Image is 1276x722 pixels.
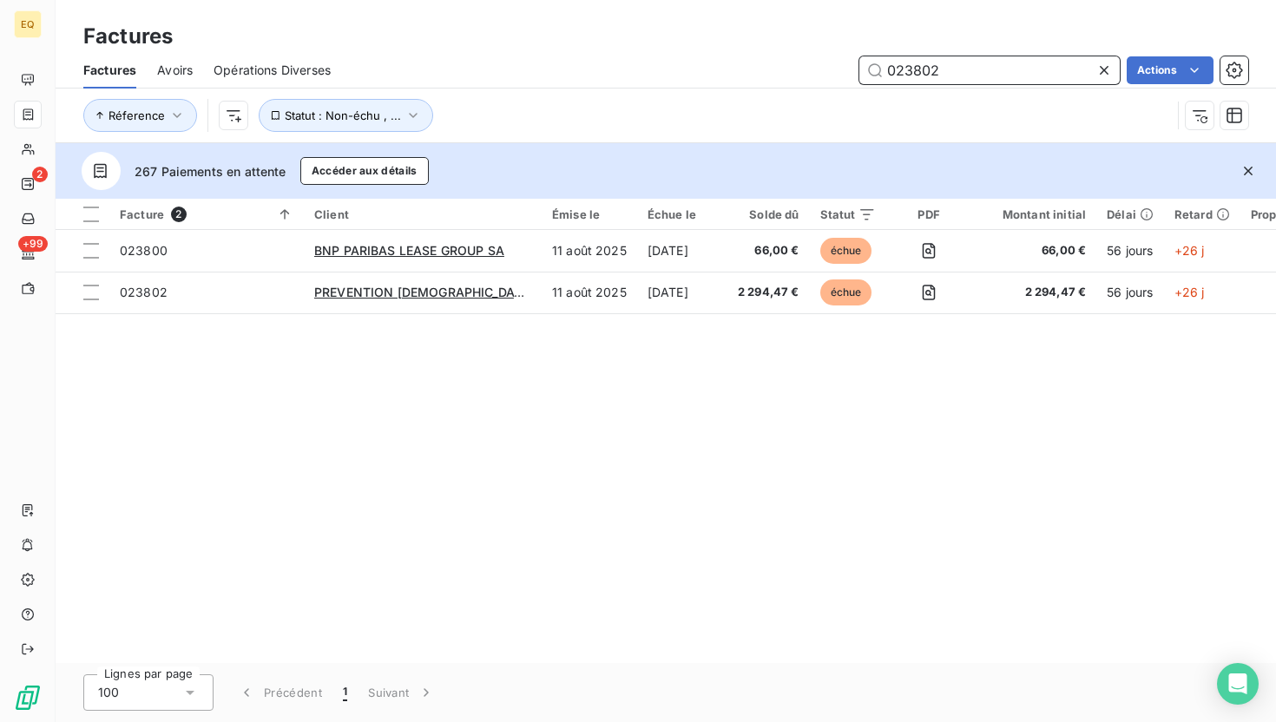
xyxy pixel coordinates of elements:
[120,285,168,299] span: 023802
[1096,272,1164,313] td: 56 jours
[171,207,187,222] span: 2
[982,242,1086,259] span: 66,00 €
[897,207,960,221] div: PDF
[820,207,877,221] div: Statut
[1217,663,1259,705] div: Open Intercom Messenger
[637,272,727,313] td: [DATE]
[32,167,48,182] span: 2
[83,62,136,79] span: Factures
[83,21,173,52] h3: Factures
[552,207,627,221] div: Émise le
[648,207,717,221] div: Échue le
[738,284,799,301] span: 2 294,47 €
[332,674,358,711] button: 1
[1096,230,1164,272] td: 56 jours
[157,62,193,79] span: Avoirs
[542,272,637,313] td: 11 août 2025
[542,230,637,272] td: 11 août 2025
[1174,207,1230,221] div: Retard
[227,674,332,711] button: Précédent
[1174,243,1205,258] span: +26 j
[314,243,504,258] span: BNP PARIBAS LEASE GROUP SA
[14,684,42,712] img: Logo LeanPay
[83,99,197,132] button: Réference
[1127,56,1214,84] button: Actions
[982,207,1086,221] div: Montant initial
[120,243,168,258] span: 023800
[738,207,799,221] div: Solde dû
[637,230,727,272] td: [DATE]
[259,99,433,132] button: Statut : Non-échu , ...
[120,207,164,221] span: Facture
[285,108,401,122] span: Statut : Non-échu , ...
[738,242,799,259] span: 66,00 €
[982,284,1086,301] span: 2 294,47 €
[98,684,119,701] span: 100
[18,236,48,252] span: +99
[358,674,445,711] button: Suivant
[214,62,331,79] span: Opérations Diverses
[135,162,286,180] span: 267 Paiements en attente
[1174,285,1205,299] span: +26 j
[820,279,872,305] span: échue
[314,207,531,221] div: Client
[1107,207,1154,221] div: Délai
[343,684,347,701] span: 1
[859,56,1120,84] input: Rechercher
[109,108,165,122] span: Réference
[820,238,872,264] span: échue
[300,157,429,185] button: Accéder aux détails
[14,10,42,38] div: EQ
[314,285,589,299] span: PREVENTION [DEMOGRAPHIC_DATA] TRAVAIL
